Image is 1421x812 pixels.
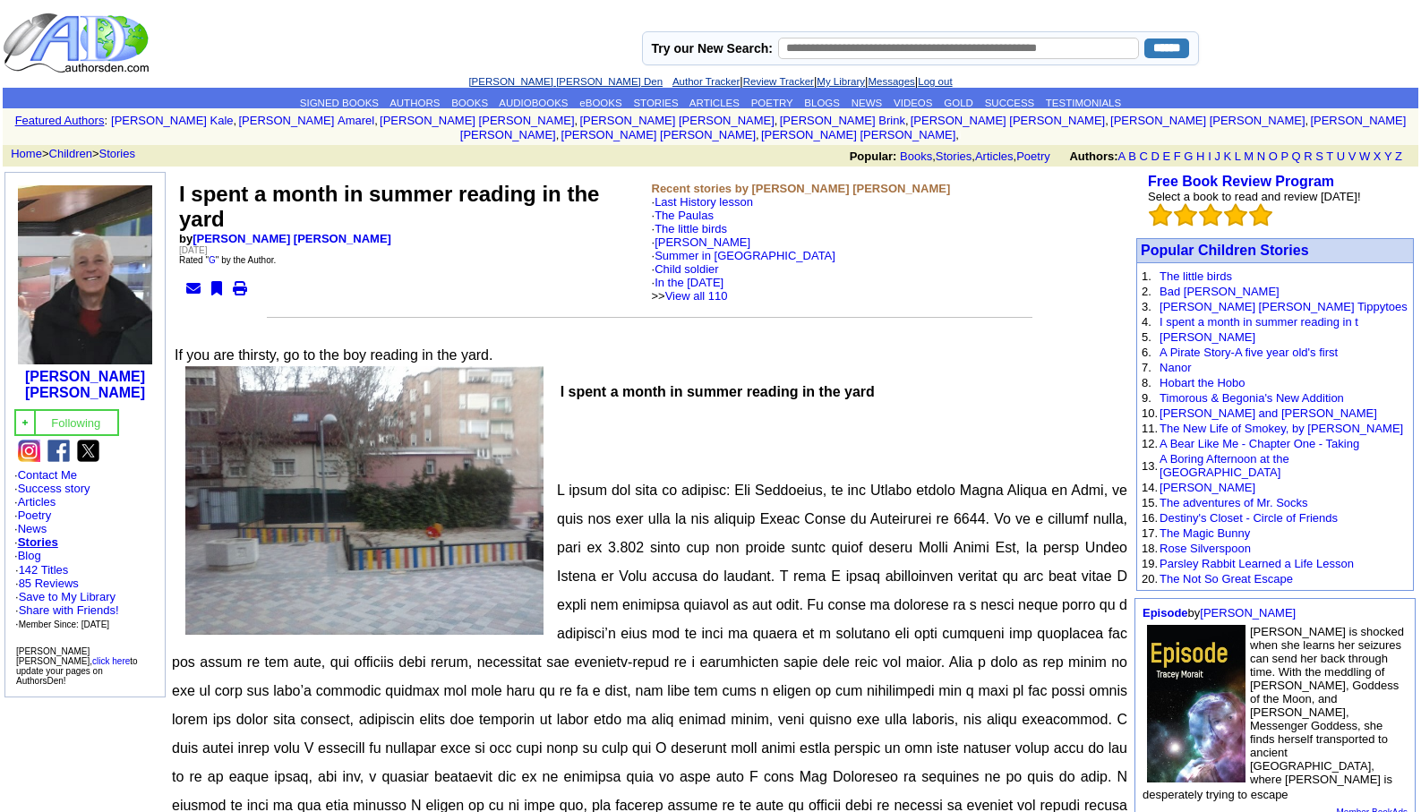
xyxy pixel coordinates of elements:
[1374,150,1382,163] a: X
[1142,300,1151,313] font: 3.
[25,369,145,400] a: [PERSON_NAME] [PERSON_NAME]
[300,98,379,108] a: SIGNED BOOKS
[1160,285,1280,298] a: Bad [PERSON_NAME]
[175,347,492,363] font: If you are thirsty, go to the boy reading in the yard.
[1160,572,1293,585] a: The Not So Great Escape
[468,76,663,87] a: [PERSON_NAME] [PERSON_NAME] Den
[1142,572,1158,585] font: 20.
[936,150,972,163] a: Stories
[655,276,723,289] a: In the [DATE]
[672,76,740,87] a: Author Tracker
[1160,437,1359,450] a: A Bear Like Me - Chapter One - Taking
[1141,243,1309,258] a: Popular Children Stories
[1142,346,1151,359] font: 6.
[1110,114,1305,127] a: [PERSON_NAME] [PERSON_NAME]
[1160,346,1338,359] a: A Pirate Story-A five year old's first
[179,232,391,245] b: by
[1224,203,1247,227] img: bigemptystars.png
[185,366,544,635] img: 65520.jpg
[18,468,77,482] a: Contact Me
[761,128,955,141] a: [PERSON_NAME] [PERSON_NAME]
[1142,391,1151,405] font: 9.
[499,98,568,108] a: AUDIOBOOKS
[1016,150,1050,163] a: Poetry
[1384,150,1391,163] a: Y
[652,182,951,195] b: Recent stories by [PERSON_NAME] [PERSON_NAME]
[18,495,56,509] a: Articles
[1160,422,1403,435] a: The New Life of Smokey, by [PERSON_NAME]
[1160,526,1250,540] a: The Magic Bunny
[850,150,1418,163] font: , , ,
[238,114,374,127] a: [PERSON_NAME] Amarel
[77,440,99,462] img: x.png
[18,440,40,462] img: ig.png
[743,76,814,87] a: Review Tracker
[1142,481,1158,494] font: 14.
[959,131,961,141] font: i
[1142,437,1158,450] font: 12.
[817,76,865,87] a: My Library
[1291,150,1300,163] a: Q
[652,41,773,56] label: Try our New Search:
[633,98,678,108] a: STORIES
[1142,422,1158,435] font: 11.
[850,150,897,163] b: Popular:
[18,185,152,364] img: 74344.jpg
[1348,150,1357,163] a: V
[1160,406,1377,420] a: [PERSON_NAME] and [PERSON_NAME]
[1118,150,1126,163] a: A
[1326,150,1333,163] a: T
[1160,481,1255,494] a: [PERSON_NAME]
[652,235,835,303] font: ·
[19,603,119,617] a: Share with Friends!
[51,415,100,430] a: Following
[18,549,41,562] a: Blog
[468,74,952,88] font: | | | |
[1148,174,1334,189] a: Free Book Review Program
[1143,625,1404,801] font: [PERSON_NAME] is shocked when she learns her seizures can send her back through time. With the me...
[14,468,156,631] font: · · · · · · ·
[1162,150,1170,163] a: E
[460,114,1407,141] a: [PERSON_NAME] [PERSON_NAME]
[900,150,932,163] a: Books
[652,249,835,303] font: ·
[909,116,911,126] font: i
[804,98,840,108] a: BLOGS
[665,289,728,303] a: View all 110
[1142,315,1151,329] font: 4.
[1160,452,1289,479] a: A Boring Afternoon at the [GEOGRAPHIC_DATA]
[19,577,79,590] a: 85 Reviews
[1147,625,1246,782] img: 76548.jpg
[759,131,761,141] font: i
[777,116,779,126] font: i
[1142,330,1151,344] font: 5.
[1160,330,1255,344] a: [PERSON_NAME]
[1160,315,1358,329] a: I spent a month in summer reading in t
[918,76,952,87] a: Log out
[99,147,135,160] a: Stories
[451,98,488,108] a: BOOKS
[1160,300,1408,313] a: [PERSON_NAME] [PERSON_NAME] Tippytoes
[104,114,107,127] font: :
[3,12,153,74] img: logo_ad.gif
[1109,116,1110,126] font: i
[19,620,110,629] font: Member Since: [DATE]
[92,656,130,666] a: click here
[1148,190,1361,203] font: Select a book to read and review [DATE]!
[561,384,875,399] span: I spent a month in summer reading in the yard
[1142,361,1151,374] font: 7.
[1142,557,1158,570] font: 19.
[389,98,440,108] a: AUTHORS
[652,262,728,303] font: ·
[1200,606,1296,620] a: [PERSON_NAME]
[1160,511,1338,525] a: Destiny's Closet - Circle of Friends
[655,222,727,235] a: The little birds
[1142,526,1158,540] font: 17.
[1244,150,1254,163] a: M
[894,98,932,108] a: VIDEOS
[655,262,719,276] a: Child soldier
[18,522,47,535] a: News
[852,98,883,108] a: NEWS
